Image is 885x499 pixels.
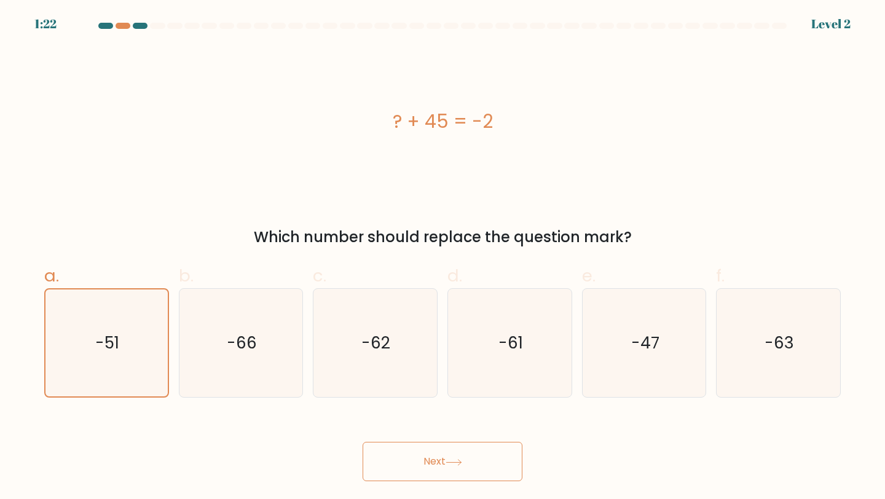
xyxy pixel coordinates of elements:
text: -61 [498,331,523,354]
span: a. [44,264,59,288]
text: -62 [362,331,391,354]
text: -63 [765,331,794,354]
span: c. [313,264,326,288]
text: -51 [96,332,119,354]
div: Level 2 [811,15,851,33]
span: f. [716,264,725,288]
div: ? + 45 = -2 [44,108,841,135]
span: e. [582,264,596,288]
div: 1:22 [34,15,57,33]
text: -47 [631,331,659,354]
text: -66 [227,331,257,354]
div: Which number should replace the question mark? [52,226,833,248]
span: d. [447,264,462,288]
button: Next [363,442,522,481]
span: b. [179,264,194,288]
